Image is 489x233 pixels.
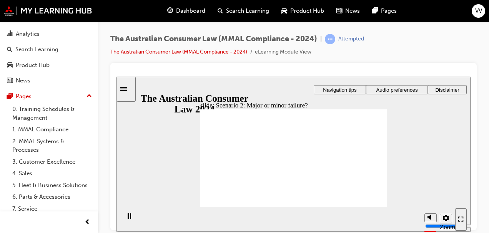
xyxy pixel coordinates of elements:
a: The Australian Consumer Law (MMAL Compliance - 2024) [110,49,247,55]
div: News [16,76,30,85]
a: Search Learning [3,42,95,57]
span: Product Hub [290,7,324,15]
input: volume [309,146,358,153]
div: misc controls [304,130,335,155]
span: pages-icon [7,93,13,100]
span: Search Learning [226,7,269,15]
span: chart-icon [7,31,13,38]
a: Product Hub [3,58,95,72]
span: Disclaimer [319,10,343,16]
a: news-iconNews [330,3,366,19]
a: search-iconSearch Learning [211,3,275,19]
button: Disclaimer [311,8,350,18]
button: Audio preferences [249,8,311,18]
img: mmal [4,6,92,16]
button: Pages [3,89,95,104]
span: VV [475,7,482,15]
a: pages-iconPages [366,3,403,19]
button: Navigation tips [197,8,249,18]
a: 5. Fleet & Business Solutions [9,179,95,191]
a: car-iconProduct Hub [275,3,330,19]
span: The Australian Consumer Law (MMAL Compliance - 2024) [110,35,317,44]
div: Analytics [16,30,40,39]
span: search-icon [218,6,223,16]
button: DashboardAnalyticsSearch LearningProduct HubNews [3,10,95,89]
div: playback controls [4,130,17,155]
span: Audio preferences [259,10,301,16]
div: Product Hub [16,61,50,70]
span: News [345,7,360,15]
div: Pages [16,92,32,101]
span: Pages [381,7,397,15]
button: Settings [323,137,336,147]
button: Enter full-screen (Ctrl+Alt+F) [339,132,350,154]
nav: slide navigation [339,130,350,155]
a: 4. Sales [9,168,95,179]
a: 1. MMAL Compliance [9,124,95,136]
button: VV [472,4,485,18]
span: learningRecordVerb_ATTEMPT-icon [325,34,335,44]
div: Search Learning [15,45,58,54]
span: Dashboard [176,7,205,15]
button: Mute (Ctrl+Alt+M) [308,137,320,146]
a: guage-iconDashboard [161,3,211,19]
a: Analytics [3,27,95,41]
span: pages-icon [372,6,378,16]
label: Zoom to fit [323,147,339,169]
a: 6. Parts & Accessories [9,191,95,203]
span: news-icon [336,6,342,16]
li: eLearning Module View [255,48,311,57]
a: News [3,74,95,88]
span: up-icon [86,91,92,101]
span: news-icon [7,77,13,84]
a: 3. Customer Excellence [9,156,95,168]
button: Pause (Ctrl+Alt+P) [4,136,17,149]
span: Navigation tips [206,10,240,16]
span: prev-icon [85,218,90,227]
div: Attempted [338,35,364,43]
span: | [320,35,322,44]
span: guage-icon [167,6,173,16]
span: search-icon [7,46,12,53]
a: 7. Service [9,203,95,215]
span: car-icon [7,62,13,69]
a: 0. Training Schedules & Management [9,103,95,124]
span: car-icon [281,6,287,16]
a: 2. MMAL Systems & Processes [9,136,95,156]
